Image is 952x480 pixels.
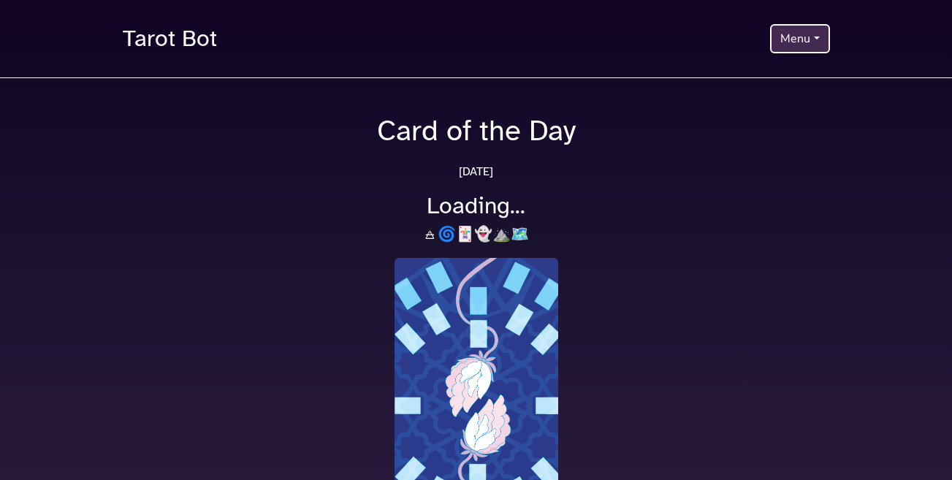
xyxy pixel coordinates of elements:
button: Menu [770,24,829,53]
h2: Loading... [114,192,839,220]
h1: Card of the Day [114,113,839,148]
a: Tarot Bot [123,18,217,60]
p: [DATE] [114,163,839,180]
h3: 🜁🌀🃏👻⛰️🗺️ [114,226,839,243]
